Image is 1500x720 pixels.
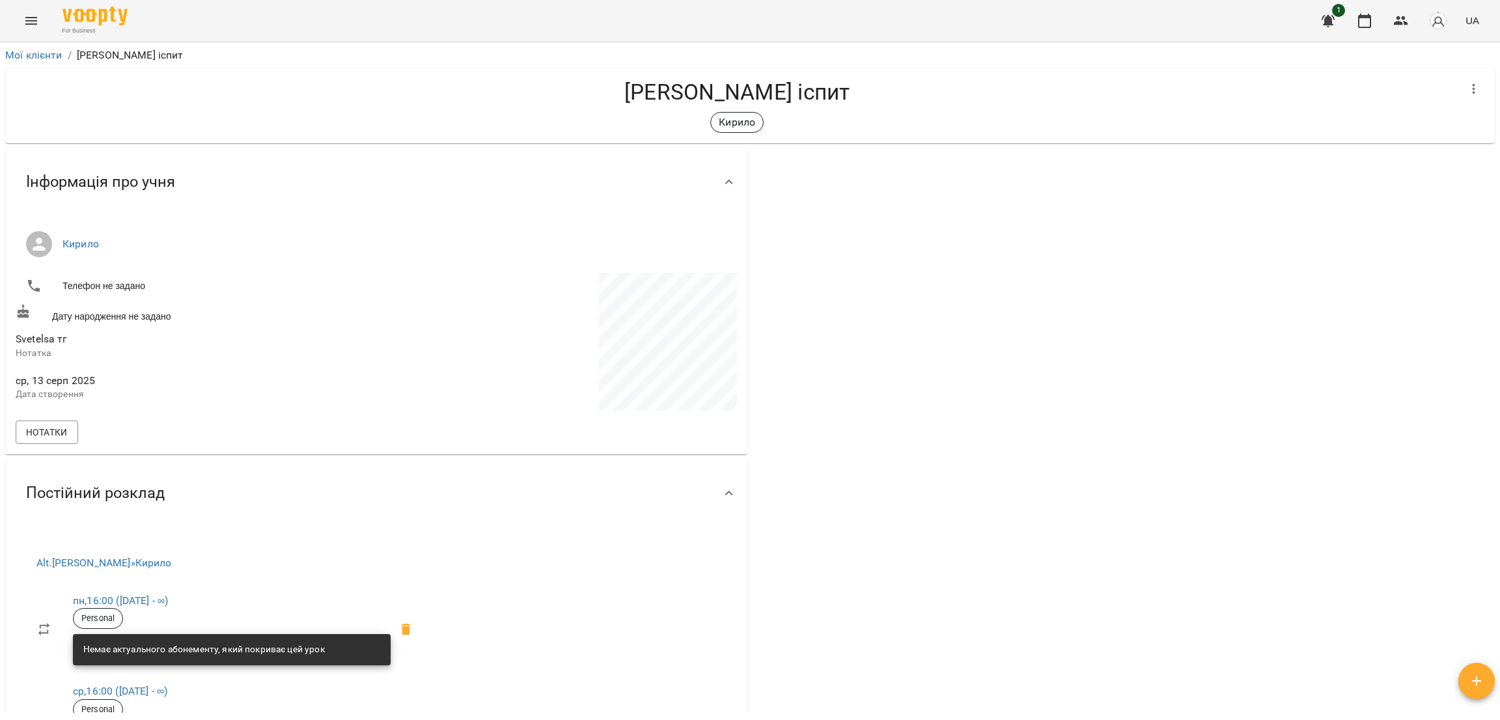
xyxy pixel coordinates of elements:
[83,638,325,661] div: Немає актуального абонементу, який покриває цей урок
[719,115,755,130] p: Кирило
[5,49,62,61] a: Мої клієнти
[1429,12,1447,30] img: avatar_s.png
[710,112,764,133] div: Кирило
[1460,8,1484,33] button: UA
[68,48,72,63] li: /
[1465,14,1479,27] span: UA
[1332,4,1345,17] span: 1
[16,421,78,444] button: Нотатки
[16,333,68,345] span: Svetelsa тг
[5,48,1495,63] nav: breadcrumb
[73,594,168,607] a: пн,16:00 ([DATE] - ∞)
[16,388,374,401] p: Дата створення
[5,148,747,215] div: Інформація про учня
[62,238,99,250] a: Кирило
[391,614,422,645] span: Видалити приватний урок Кирило пн 16:00 клієнта Svetlana Belichenko іспит
[16,79,1458,105] h4: [PERSON_NAME] іспит
[5,460,747,527] div: Постійний розклад
[13,301,376,325] div: Дату народження не задано
[73,685,167,697] a: ср,16:00 ([DATE] - ∞)
[16,5,47,36] button: Menu
[62,27,128,35] span: For Business
[62,7,128,25] img: Voopty Logo
[16,373,374,389] span: ср, 13 серп 2025
[74,704,122,715] span: Personal
[16,347,374,360] p: Нотатка
[26,172,175,192] span: Інформація про учня
[26,424,68,440] span: Нотатки
[77,48,184,63] p: [PERSON_NAME] іспит
[26,483,165,503] span: Постійний розклад
[74,613,122,624] span: Personal
[16,273,374,299] li: Телефон не задано
[36,557,172,569] a: Alt.[PERSON_NAME]»Кирило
